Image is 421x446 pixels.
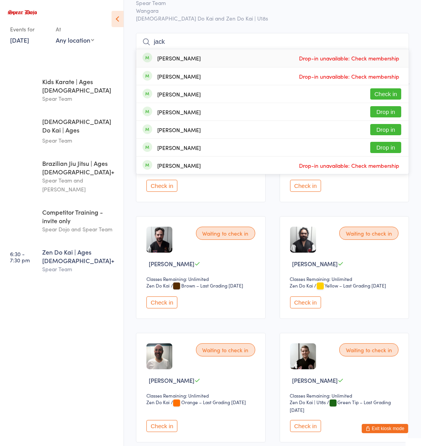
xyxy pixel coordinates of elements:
[370,106,401,117] button: Drop in
[370,124,401,135] button: Drop in
[10,120,30,133] time: 4:45 - 5:30 pm
[290,276,401,282] div: Classes Remaining: Unlimited
[292,376,338,384] span: [PERSON_NAME]
[157,162,201,169] div: [PERSON_NAME]
[136,7,397,14] span: Wangara
[2,152,124,200] a: 5:15 -6:30 pmBrazilian Jiu Jitsu | Ages [DEMOGRAPHIC_DATA]+Spear Team and [PERSON_NAME]
[136,14,409,22] span: [DEMOGRAPHIC_DATA] Do Kai and Zen Do Kai | U18s
[42,225,117,234] div: Spear Dojo and Spear Team
[290,227,316,253] img: image1733912769.png
[10,80,31,93] time: 4:00 - 4:45 pm
[42,208,117,225] div: Competitor Training - invite only
[10,162,30,174] time: 5:15 - 6:30 pm
[149,260,194,268] span: [PERSON_NAME]
[10,36,29,44] a: [DATE]
[146,399,170,405] div: Zen Do Kai
[42,176,117,194] div: Spear Team and [PERSON_NAME]
[290,282,313,289] div: Zen Do Kai
[10,251,30,263] time: 6:30 - 7:30 pm
[2,241,124,280] a: 6:30 -7:30 pmZen Do Kai | Ages [DEMOGRAPHIC_DATA]+Spear Team
[290,399,326,405] div: Zen Do Kai | U18s
[146,180,177,192] button: Check in
[42,159,117,176] div: Brazilian Jiu Jitsu | Ages [DEMOGRAPHIC_DATA]+
[149,376,194,384] span: [PERSON_NAME]
[370,142,401,153] button: Drop in
[136,33,409,51] input: Search
[171,399,246,405] span: / Orange – Last Grading [DATE]
[146,392,258,399] div: Classes Remaining: Unlimited
[339,227,399,240] div: Waiting to check in
[42,94,117,103] div: Spear Team
[42,77,117,94] div: Kids Karate | Ages [DEMOGRAPHIC_DATA]
[290,420,321,432] button: Check in
[42,136,117,145] div: Spear Team
[8,10,37,15] img: Spear Dojo
[146,227,172,253] img: image1713955546.png
[157,73,201,79] div: [PERSON_NAME]
[157,109,201,115] div: [PERSON_NAME]
[370,88,401,100] button: Check in
[171,282,243,289] span: / Brown – Last Grading [DATE]
[10,23,48,36] div: Events for
[2,201,124,240] a: 5:30 -6:30 pmCompetitor Training - invite onlySpear Dojo and Spear Team
[42,265,117,274] div: Spear Team
[2,110,124,152] a: 4:45 -5:30 pm[DEMOGRAPHIC_DATA] Do Kai | Ages [DEMOGRAPHIC_DATA]Spear Team
[292,260,338,268] span: [PERSON_NAME]
[196,343,255,356] div: Waiting to check in
[290,392,401,399] div: Classes Remaining: Unlimited
[157,55,201,61] div: [PERSON_NAME]
[290,296,321,308] button: Check in
[157,91,201,97] div: [PERSON_NAME]
[339,343,399,356] div: Waiting to check in
[146,276,258,282] div: Classes Remaining: Unlimited
[297,160,401,171] span: Drop-in unavailable: Check membership
[56,36,94,44] div: Any location
[290,343,316,369] img: image1626061598.png
[157,127,201,133] div: [PERSON_NAME]
[42,117,117,136] div: [DEMOGRAPHIC_DATA] Do Kai | Ages [DEMOGRAPHIC_DATA]
[196,227,255,240] div: Waiting to check in
[362,424,408,433] button: Exit kiosk mode
[146,296,177,308] button: Check in
[42,248,117,265] div: Zen Do Kai | Ages [DEMOGRAPHIC_DATA]+
[2,71,124,110] a: 4:00 -4:45 pmKids Karate | Ages [DEMOGRAPHIC_DATA]Spear Team
[290,180,321,192] button: Check in
[56,23,94,36] div: At
[146,343,172,369] img: image1696242851.png
[10,211,30,223] time: 5:30 - 6:30 pm
[314,282,387,289] span: / Yellow – Last Grading [DATE]
[146,420,177,432] button: Check in
[146,282,170,289] div: Zen Do Kai
[297,71,401,82] span: Drop-in unavailable: Check membership
[297,52,401,64] span: Drop-in unavailable: Check membership
[157,145,201,151] div: [PERSON_NAME]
